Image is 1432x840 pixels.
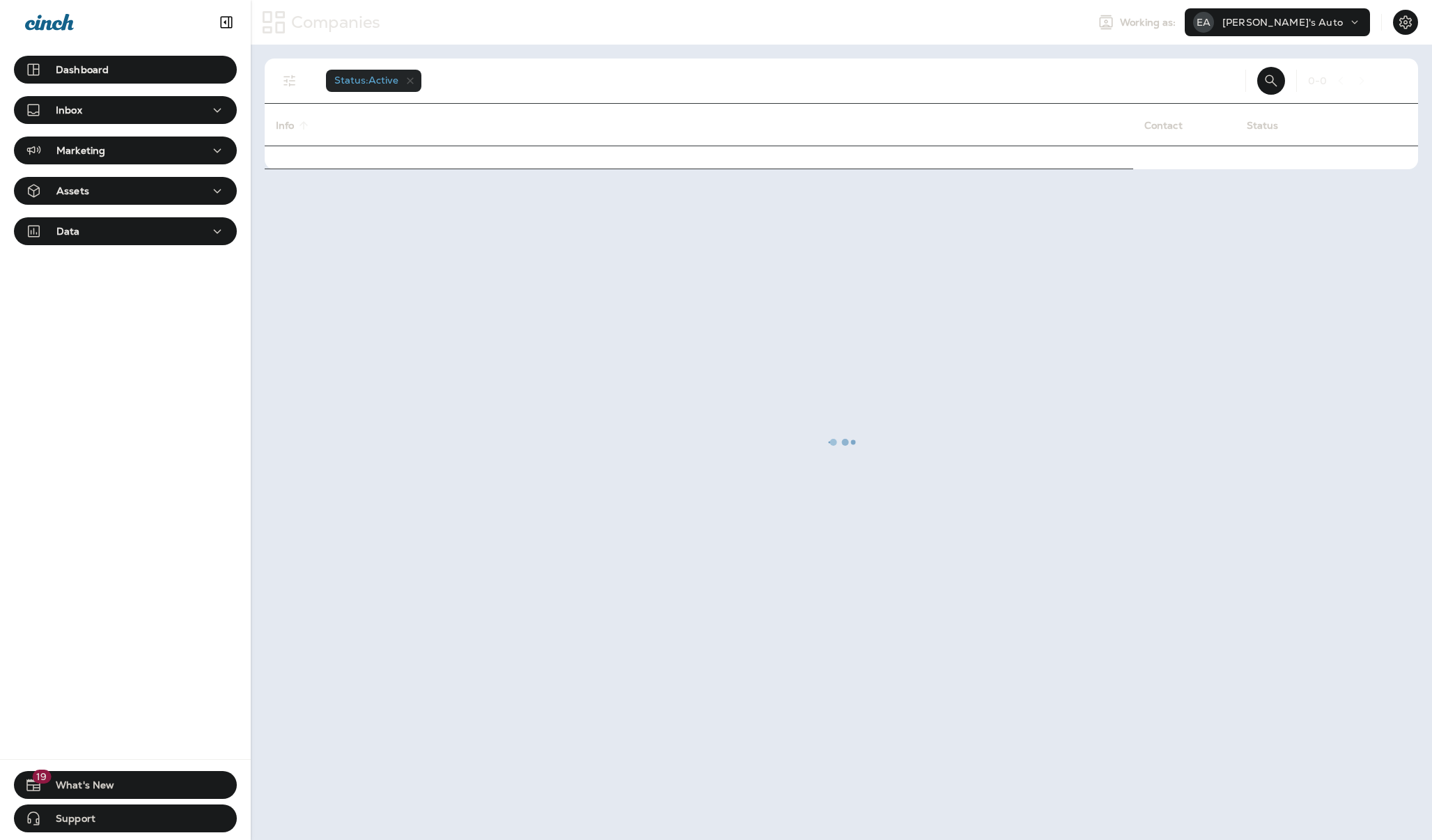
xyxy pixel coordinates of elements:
span: 19 [32,770,51,784]
p: [PERSON_NAME]'s Auto [1222,17,1343,28]
p: Data [56,226,80,237]
span: What's New [42,779,114,796]
button: Data [14,217,237,245]
button: Support [14,804,237,832]
button: Settings [1393,10,1418,35]
p: Assets [56,185,89,196]
button: Inbox [14,96,237,124]
p: Dashboard [56,64,109,75]
button: 19What's New [14,771,237,799]
p: Marketing [56,145,105,156]
button: Assets [14,177,237,205]
button: Collapse Sidebar [207,8,246,36]
p: Companies [286,12,380,33]
button: Marketing [14,137,237,164]
span: Support [42,813,95,830]
button: Dashboard [14,56,237,84]
p: Inbox [56,104,82,116]
span: Working as: [1120,17,1179,29]
div: EA [1193,12,1214,33]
